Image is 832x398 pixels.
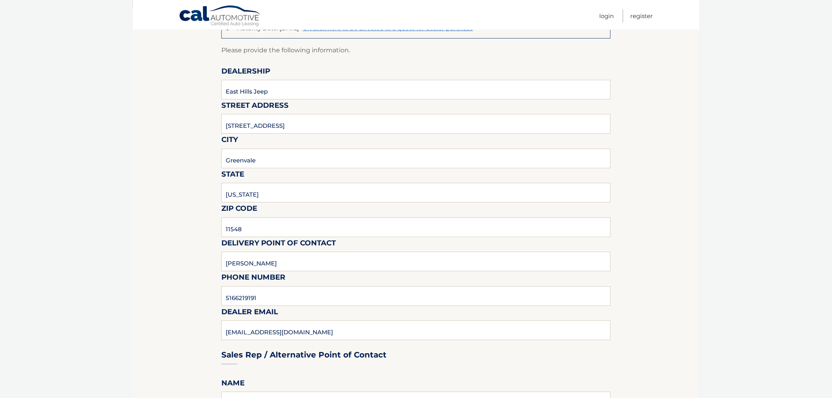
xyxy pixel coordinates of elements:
[221,271,285,286] label: Phone Number
[221,134,238,148] label: City
[221,203,257,217] label: Zip Code
[221,99,289,114] label: Street Address
[221,350,387,360] h3: Sales Rep / Alternative Point of Contact
[221,237,336,252] label: Delivery Point of Contact
[179,5,261,28] a: Cal Automotive
[221,65,270,80] label: Dealership
[599,9,614,22] a: Login
[221,168,244,183] label: State
[221,45,611,56] p: Please provide the following information.
[221,306,278,321] label: Dealer Email
[631,9,653,22] a: Register
[221,377,245,392] label: Name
